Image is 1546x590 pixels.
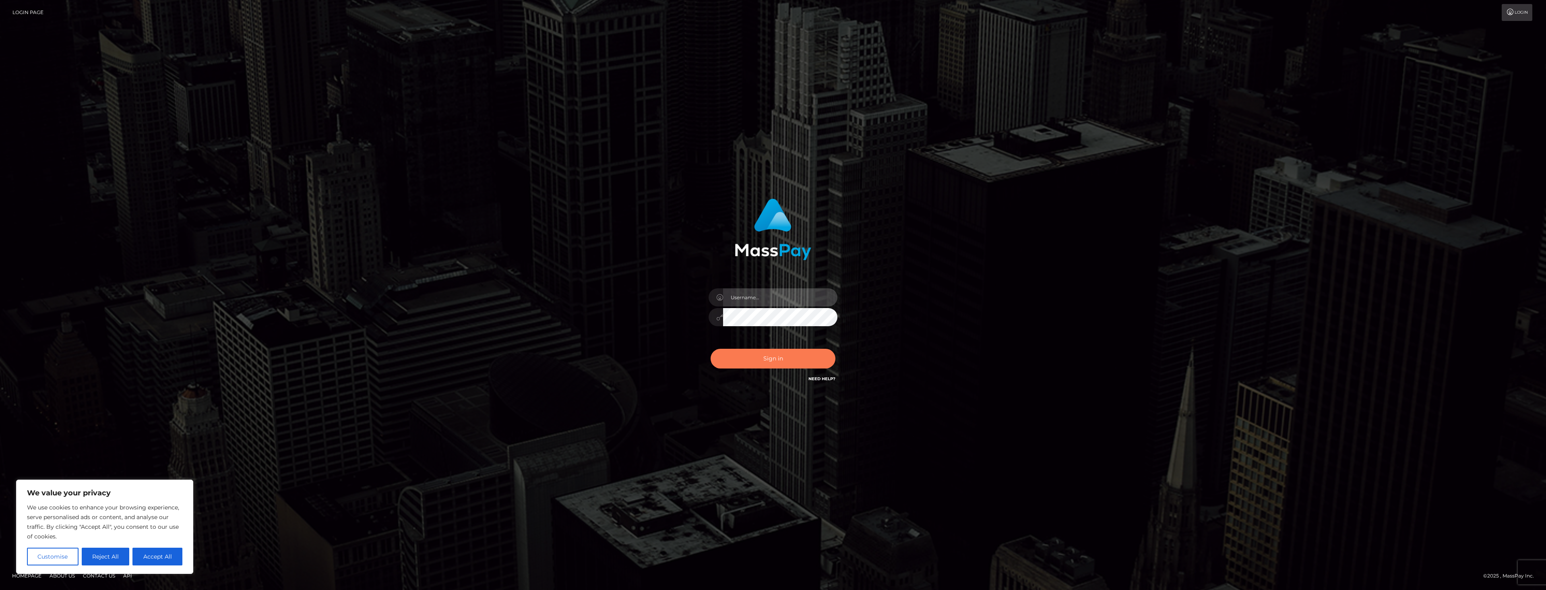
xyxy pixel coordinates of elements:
[82,548,130,565] button: Reject All
[120,569,135,582] a: API
[16,480,193,574] div: We value your privacy
[46,569,78,582] a: About Us
[9,569,45,582] a: Homepage
[80,569,118,582] a: Contact Us
[1483,571,1540,580] div: © 2025 , MassPay Inc.
[132,548,182,565] button: Accept All
[711,349,835,368] button: Sign in
[12,4,43,21] a: Login Page
[808,376,835,381] a: Need Help?
[27,488,182,498] p: We value your privacy
[1502,4,1532,21] a: Login
[27,548,79,565] button: Customise
[27,503,182,541] p: We use cookies to enhance your browsing experience, serve personalised ads or content, and analys...
[735,199,811,260] img: MassPay Login
[723,288,837,306] input: Username...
